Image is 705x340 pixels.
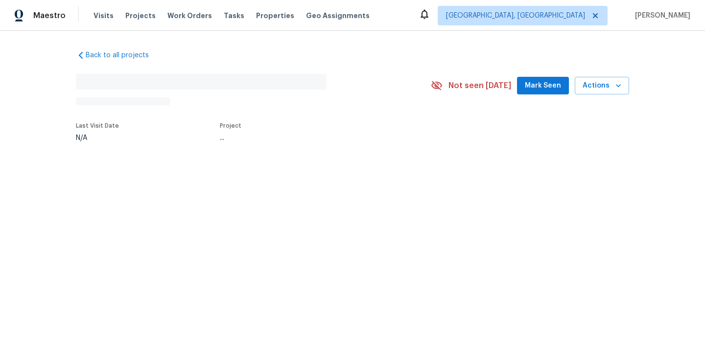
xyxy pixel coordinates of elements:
span: Projects [125,11,156,21]
span: Actions [583,80,621,92]
div: N/A [76,135,119,141]
span: Project [220,123,241,129]
span: Last Visit Date [76,123,119,129]
span: Maestro [33,11,66,21]
span: Tasks [224,12,244,19]
span: Not seen [DATE] [448,81,511,91]
span: Visits [94,11,114,21]
span: Work Orders [167,11,212,21]
div: ... [220,135,408,141]
button: Mark Seen [517,77,569,95]
span: Geo Assignments [306,11,370,21]
span: [PERSON_NAME] [631,11,690,21]
span: Properties [256,11,294,21]
span: [GEOGRAPHIC_DATA], [GEOGRAPHIC_DATA] [446,11,585,21]
button: Actions [575,77,629,95]
a: Back to all projects [76,50,170,60]
span: Mark Seen [525,80,561,92]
